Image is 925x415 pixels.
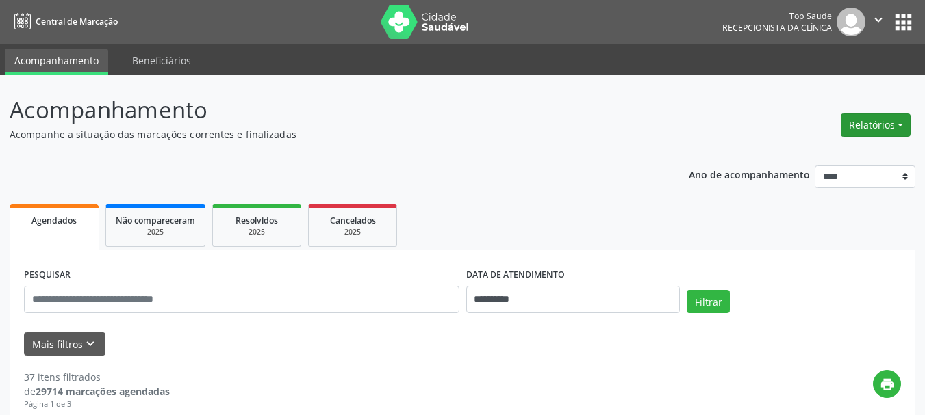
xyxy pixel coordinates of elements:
button: print [873,370,901,398]
a: Acompanhamento [5,49,108,75]
img: img [837,8,865,36]
p: Ano de acompanhamento [689,165,810,183]
span: Recepcionista da clínica [722,22,832,34]
div: 2025 [223,227,291,237]
div: 37 itens filtrados [24,370,170,384]
a: Central de Marcação [10,10,118,33]
p: Acompanhamento [10,93,644,127]
button: apps [891,10,915,34]
i: print [880,377,895,392]
div: Top Saude [722,10,832,22]
button: Filtrar [687,290,730,313]
div: 2025 [116,227,195,237]
a: Beneficiários [123,49,201,72]
div: de [24,384,170,399]
button: Mais filtroskeyboard_arrow_down [24,332,105,356]
strong: 29714 marcações agendadas [36,385,170,398]
span: Cancelados [330,215,376,226]
span: Central de Marcação [36,16,118,27]
button:  [865,8,891,36]
label: PESQUISAR [24,265,71,286]
span: Resolvidos [236,215,278,226]
label: DATA DE ATENDIMENTO [466,265,565,286]
button: Relatórios [841,113,911,137]
p: Acompanhe a situação das marcações correntes e finalizadas [10,127,644,142]
div: 2025 [318,227,387,237]
i: keyboard_arrow_down [83,336,98,351]
span: Não compareceram [116,215,195,226]
span: Agendados [31,215,77,226]
div: Página 1 de 3 [24,399,170,410]
i:  [871,12,886,27]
